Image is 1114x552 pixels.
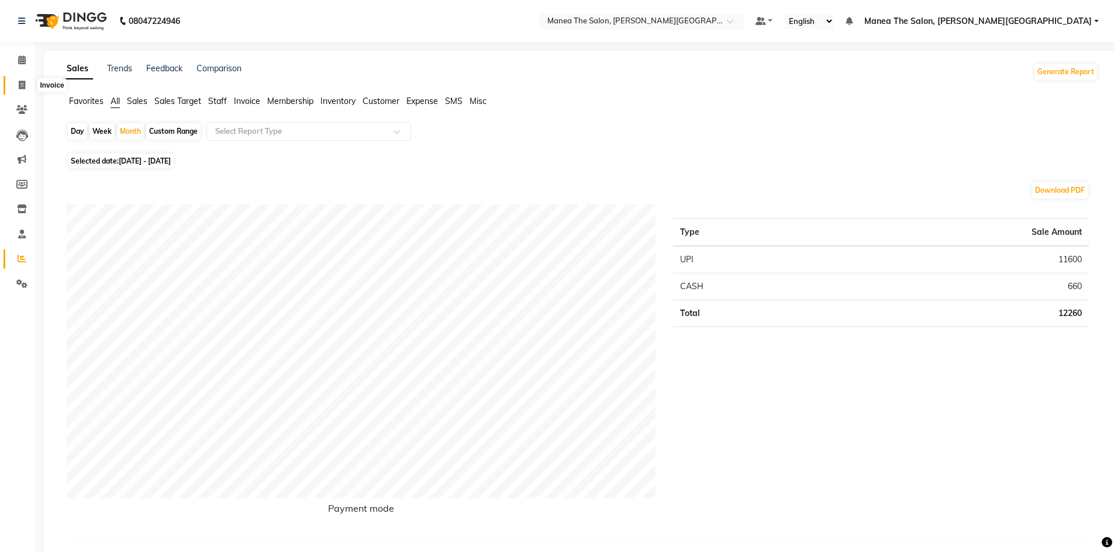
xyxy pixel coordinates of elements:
[826,219,1089,247] th: Sale Amount
[208,96,227,106] span: Staff
[146,123,201,140] div: Custom Range
[146,63,182,74] a: Feedback
[196,63,242,74] a: Comparison
[673,273,826,300] td: CASH
[363,96,399,106] span: Customer
[673,219,826,247] th: Type
[320,96,356,106] span: Inventory
[111,96,120,106] span: All
[89,123,115,140] div: Week
[68,154,174,168] span: Selected date:
[67,503,656,519] h6: Payment mode
[107,63,132,74] a: Trends
[119,157,171,165] span: [DATE] - [DATE]
[267,96,313,106] span: Membership
[1034,64,1097,80] button: Generate Report
[37,78,67,92] div: Invoice
[117,123,144,140] div: Month
[864,15,1092,27] span: Manea The Salon, [PERSON_NAME][GEOGRAPHIC_DATA]
[129,5,180,37] b: 08047224946
[406,96,438,106] span: Expense
[826,273,1089,300] td: 660
[62,58,93,79] a: Sales
[826,246,1089,273] td: 11600
[445,96,463,106] span: SMS
[30,5,110,37] img: logo
[470,96,487,106] span: Misc
[68,123,87,140] div: Day
[673,246,826,273] td: UPI
[826,300,1089,327] td: 12260
[127,96,147,106] span: Sales
[69,96,104,106] span: Favorites
[154,96,201,106] span: Sales Target
[1032,182,1088,199] button: Download PDF
[673,300,826,327] td: Total
[234,96,260,106] span: Invoice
